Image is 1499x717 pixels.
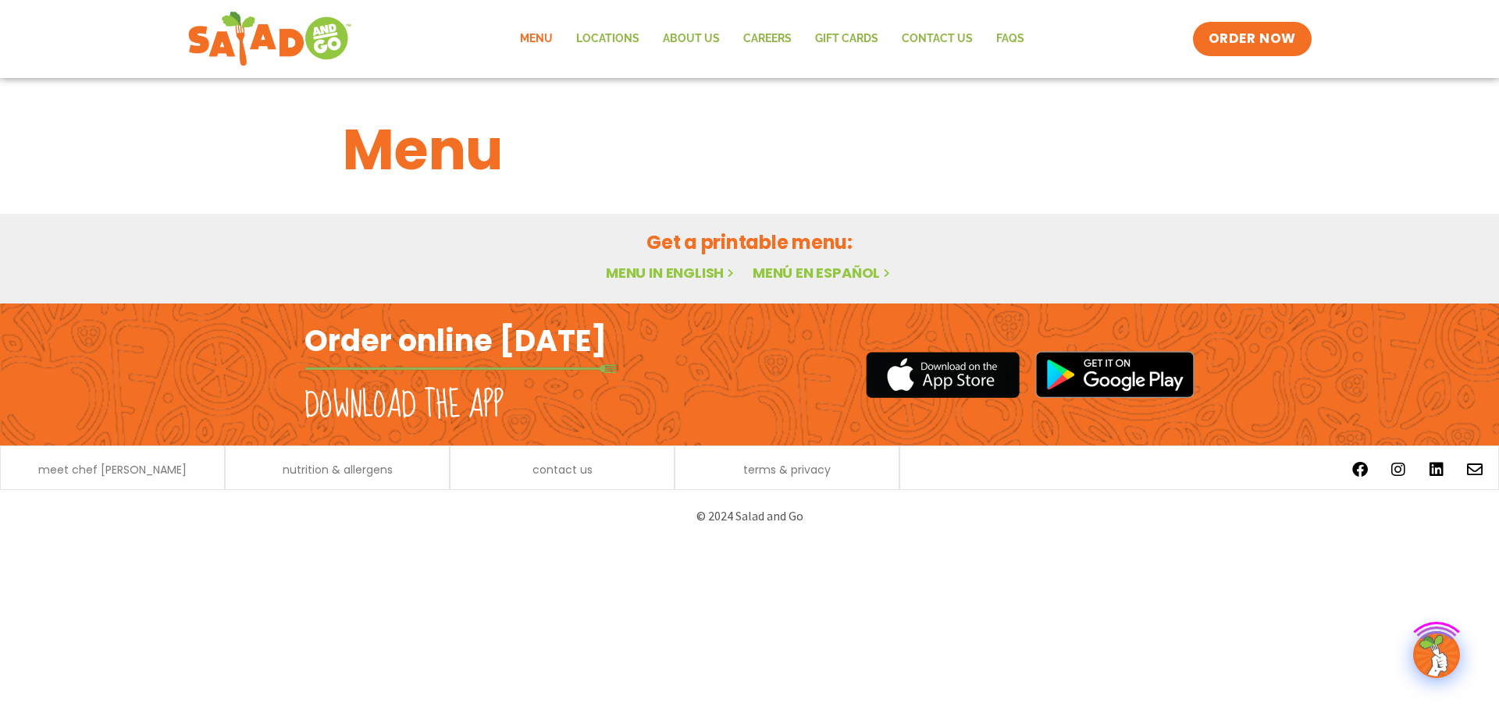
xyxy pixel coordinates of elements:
a: contact us [532,464,593,475]
a: ORDER NOW [1193,22,1312,56]
a: Locations [564,21,651,57]
h2: Download the app [304,384,504,428]
img: appstore [866,350,1020,400]
a: Menú en español [753,263,893,282]
img: new-SAG-logo-768×292 [187,8,352,70]
a: About Us [651,21,732,57]
a: FAQs [984,21,1036,57]
span: ORDER NOW [1209,30,1296,48]
h1: Menu [343,108,1156,192]
p: © 2024 Salad and Go [312,506,1187,527]
h2: Order online [DATE] [304,321,607,360]
a: terms & privacy [743,464,831,475]
a: nutrition & allergens [283,464,393,475]
a: Menu in English [606,263,737,282]
nav: Menu [508,21,1036,57]
a: meet chef [PERSON_NAME] [38,464,187,475]
img: fork [304,364,617,373]
h2: Get a printable menu: [343,229,1156,256]
img: google_play [1035,351,1195,398]
a: Menu [508,21,564,57]
a: GIFT CARDS [803,21,890,57]
a: Careers [732,21,803,57]
a: Contact Us [890,21,984,57]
